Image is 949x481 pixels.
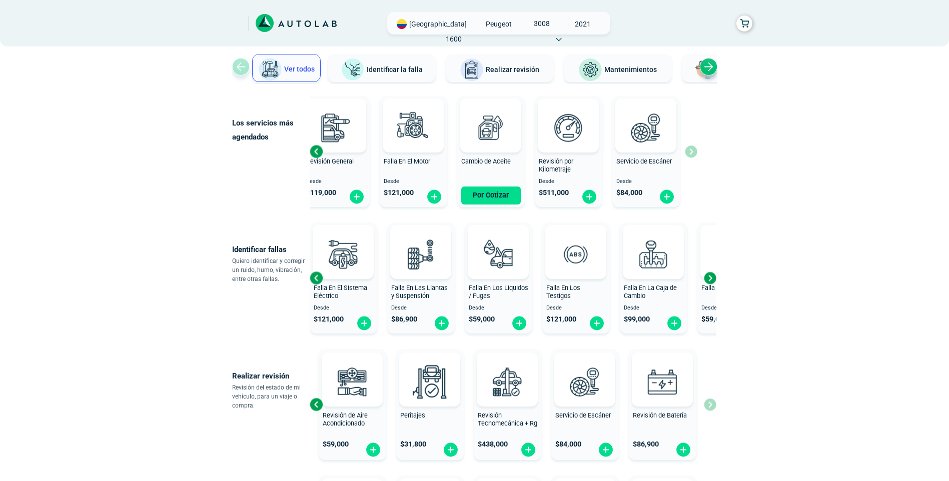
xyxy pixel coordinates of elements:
span: Desde [384,178,443,185]
img: Realizar revisión [460,58,484,82]
span: Falla En El Motor [384,157,430,165]
span: $ 438,000 [478,440,508,448]
button: Identificar la falla [328,54,436,82]
span: Realizar revisión [486,65,539,73]
button: Falla En Los Testigos Desde $121,000 [542,222,610,333]
img: AD0BCuuxAAAAAElFTkSuQmCC [570,354,600,384]
button: Servicio de Escáner Desde $84,000 [612,96,680,207]
img: diagnostic_diagnostic_abs-v3.svg [554,232,598,276]
span: Revisión de Batería [633,411,687,419]
div: Previous slide [309,270,324,285]
span: PEUGEOT [481,16,517,31]
span: $ 121,000 [384,188,414,197]
img: fi_plus-circle2.svg [659,189,675,204]
span: Desde [469,305,528,311]
span: $ 86,900 [633,440,659,448]
button: Por Cotizar [461,186,521,204]
img: Identificar la falla [341,58,365,81]
span: $ 119,000 [306,188,336,197]
img: fi_plus-circle2.svg [443,442,459,457]
img: diagnostic_bombilla-v3.svg [321,232,365,276]
img: fi_plus-circle2.svg [434,315,450,331]
img: peritaje-v3.svg [408,359,452,403]
span: Revisión por Kilometraje [539,157,573,173]
img: revision_tecno_mecanica-v3.svg [485,359,529,403]
span: Desde [701,305,761,311]
span: Desde [391,305,451,311]
img: AD0BCuuxAAAAAElFTkSuQmCC [492,354,522,384]
span: 2021 [565,16,601,31]
span: Desde [314,305,373,311]
img: fi_plus-circle2.svg [520,442,536,457]
p: Identificar fallas [232,242,310,256]
img: revision_general-v3.svg [314,105,358,149]
img: AD0BCuuxAAAAAElFTkSuQmCC [631,100,661,130]
button: Servicio de Escáner $84,000 [551,349,619,460]
span: Revisión Tecnomecánica + Rg [478,411,537,427]
img: diagnostic_caja-de-cambios-v3.svg [631,232,675,276]
button: Falla En Las Llantas y Suspensión Desde $86,900 [387,222,455,333]
img: Latonería y Pintura [692,58,716,82]
button: Falla En La Caja de Cambio Desde $99,000 [620,222,687,333]
span: Revisión de Aire Acondicionado [323,411,368,427]
img: fi_plus-circle2.svg [666,315,682,331]
span: Falla En Los Liquidos / Fugas [469,284,528,300]
span: Servicio de Escáner [555,411,611,419]
div: Previous slide [309,397,324,412]
img: AD0BCuuxAAAAAElFTkSuQmCC [716,227,746,257]
span: Servicio de Escáner [616,157,672,165]
button: Revisión de Aire Acondicionado $59,000 [319,349,386,460]
button: Cambio de Aceite Por Cotizar [457,96,525,207]
button: Falla En El Sistema Eléctrico Desde $121,000 [310,222,377,333]
button: Revisión General Desde $119,000 [302,96,370,207]
button: Mantenimientos [564,54,672,82]
span: $ 121,000 [314,315,344,323]
span: Identificar la falla [367,65,423,73]
span: Falla En Los Frenos [701,284,756,291]
img: diagnostic_engine-v3.svg [391,105,435,149]
img: cambio_bateria-v3.svg [640,359,684,403]
span: $ 59,000 [701,315,727,323]
img: AD0BCuuxAAAAAElFTkSuQmCC [328,227,358,257]
span: $ 86,900 [391,315,417,323]
span: Mantenimientos [604,65,657,73]
img: escaner-v3.svg [624,105,668,149]
span: Peritajes [400,411,425,419]
span: $ 84,000 [555,440,581,448]
span: 3008 [523,16,559,30]
img: AD0BCuuxAAAAAElFTkSuQmCC [561,227,591,257]
img: diagnostic_suspension-v3.svg [399,232,443,276]
img: diagnostic_disco-de-freno-v3.svg [709,232,753,276]
button: Revisión de Batería $86,900 [629,349,696,460]
div: Next slide [700,58,717,75]
img: AD0BCuuxAAAAAElFTkSuQmCC [398,100,428,130]
img: AD0BCuuxAAAAAElFTkSuQmCC [647,354,677,384]
img: Mantenimientos [578,58,602,82]
span: Desde [624,305,683,311]
button: Falla En El Motor Desde $121,000 [380,96,447,207]
p: Los servicios más agendados [232,116,310,144]
img: fi_plus-circle2.svg [598,442,614,457]
img: escaner-v3.svg [563,359,607,403]
img: fi_plus-circle2.svg [675,442,691,457]
img: fi_plus-circle2.svg [356,315,372,331]
p: Revisión del estado de mi vehículo, para un viaje o compra. [232,383,310,410]
button: Peritajes $31,800 [396,349,464,460]
span: Falla En Las Llantas y Suspensión [391,284,448,300]
img: AD0BCuuxAAAAAElFTkSuQmCC [476,100,506,130]
img: fi_plus-circle2.svg [426,189,442,204]
img: AD0BCuuxAAAAAElFTkSuQmCC [337,354,367,384]
img: fi_plus-circle2.svg [589,315,605,331]
img: diagnostic_gota-de-sangre-v3.svg [476,232,520,276]
span: Falla En Los Testigos [546,284,580,300]
img: AD0BCuuxAAAAAElFTkSuQmCC [415,354,445,384]
span: Desde [546,305,606,311]
span: $ 84,000 [616,188,642,197]
img: revision_por_kilometraje-v3.svg [546,105,590,149]
img: Ver todos [258,57,282,81]
span: Desde [616,178,676,185]
button: Falla En Los Liquidos / Fugas Desde $59,000 [465,222,532,333]
span: Cambio de Aceite [461,157,511,165]
div: Next slide [702,270,717,285]
span: [GEOGRAPHIC_DATA] [409,19,467,29]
